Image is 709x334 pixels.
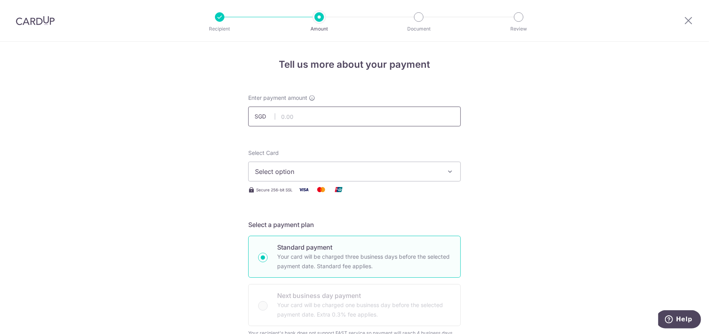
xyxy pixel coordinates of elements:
p: Review [489,25,548,33]
p: Your card will be charged three business days before the selected payment date. Standard fee appl... [277,252,451,271]
button: Select option [248,162,461,181]
span: translation missing: en.payables.payment_networks.credit_card.summary.labels.select_card [248,149,279,156]
img: Visa [296,185,312,195]
p: Standard payment [277,242,451,252]
img: Mastercard [313,185,329,195]
h4: Tell us more about your payment [248,57,461,72]
img: Union Pay [331,185,347,195]
input: 0.00 [248,107,461,126]
h5: Select a payment plan [248,220,461,229]
span: Secure 256-bit SSL [256,187,293,193]
span: Select option [255,167,440,176]
p: Recipient [190,25,249,33]
p: Document [389,25,448,33]
p: Amount [290,25,349,33]
span: SGD [255,113,275,120]
img: CardUp [16,16,55,25]
iframe: Opens a widget where you can find more information [658,310,701,330]
span: Enter payment amount [248,94,307,102]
